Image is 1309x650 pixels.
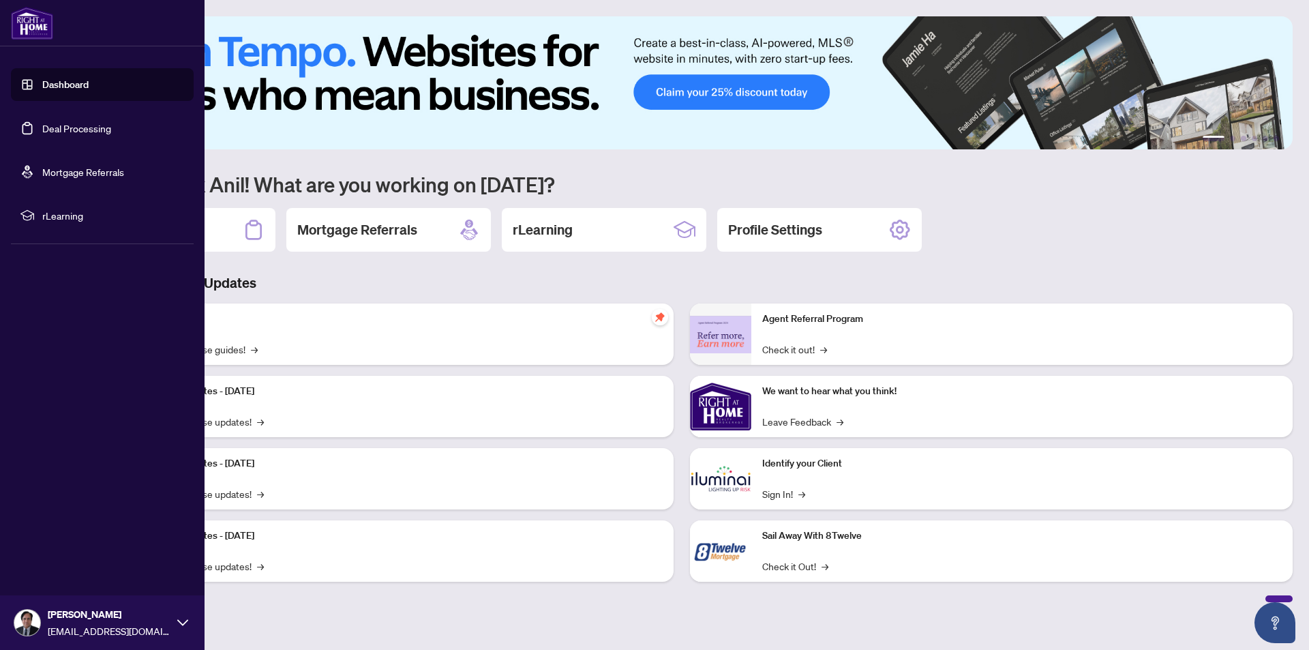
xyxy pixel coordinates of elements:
[143,456,663,471] p: Platform Updates - [DATE]
[143,384,663,399] p: Platform Updates - [DATE]
[143,529,663,544] p: Platform Updates - [DATE]
[71,171,1293,197] h1: Welcome back Anil! What are you working on [DATE]?
[820,342,827,357] span: →
[48,623,170,638] span: [EMAIL_ADDRESS][DOMAIN_NAME]
[513,220,573,239] h2: rLearning
[762,414,843,429] a: Leave Feedback→
[42,166,124,178] a: Mortgage Referrals
[762,559,828,574] a: Check it Out!→
[690,316,751,353] img: Agent Referral Program
[143,312,663,327] p: Self-Help
[1241,136,1246,141] button: 3
[42,122,111,134] a: Deal Processing
[762,312,1282,327] p: Agent Referral Program
[71,274,1293,293] h3: Brokerage & Industry Updates
[652,309,668,325] span: pushpin
[297,220,417,239] h2: Mortgage Referrals
[1252,136,1257,141] button: 4
[48,607,170,622] span: [PERSON_NAME]
[822,559,828,574] span: →
[1263,136,1268,141] button: 5
[837,414,843,429] span: →
[728,220,822,239] h2: Profile Settings
[257,486,264,501] span: →
[690,448,751,509] img: Identify your Client
[762,529,1282,544] p: Sail Away With 8Twelve
[762,486,805,501] a: Sign In!→
[762,456,1282,471] p: Identify your Client
[257,414,264,429] span: →
[42,78,89,91] a: Dashboard
[798,486,805,501] span: →
[251,342,258,357] span: →
[42,208,184,223] span: rLearning
[11,7,53,40] img: logo
[1274,136,1279,141] button: 6
[1203,136,1224,141] button: 1
[762,384,1282,399] p: We want to hear what you think!
[257,559,264,574] span: →
[1254,602,1295,643] button: Open asap
[690,520,751,582] img: Sail Away With 8Twelve
[71,16,1293,149] img: Slide 0
[1230,136,1235,141] button: 2
[690,376,751,437] img: We want to hear what you think!
[762,342,827,357] a: Check it out!→
[14,610,40,636] img: Profile Icon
